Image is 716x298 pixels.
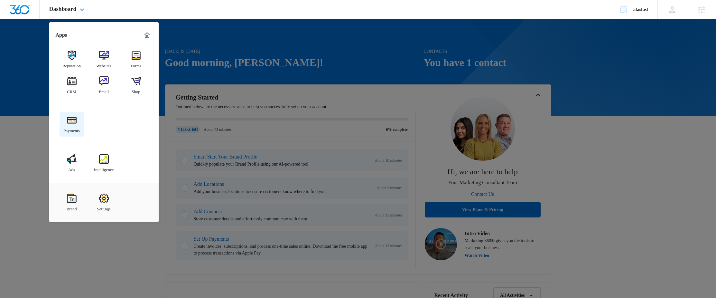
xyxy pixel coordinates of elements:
[60,151,84,176] a: Ads
[68,164,75,172] div: Ads
[56,32,67,38] h2: Apps
[92,151,116,176] a: Intelligence
[96,60,111,69] div: Websites
[67,203,77,212] div: Brand
[67,86,76,94] div: CRM
[92,190,116,215] a: Settings
[131,60,141,69] div: Forms
[63,125,80,133] div: Payments
[60,73,84,98] a: CRM
[124,47,148,72] a: Forms
[62,60,81,69] div: Reputation
[97,203,111,212] div: Settings
[94,164,114,172] div: Intelligence
[124,73,148,98] a: Shop
[142,30,152,40] a: Marketing 360® Dashboard
[92,73,116,98] a: Email
[60,47,84,72] a: Reputation
[633,7,648,12] div: account name
[49,6,77,13] span: Dashboard
[99,86,109,94] div: Email
[60,112,84,137] a: Payments
[92,47,116,72] a: Websites
[132,86,140,94] div: Shop
[60,190,84,215] a: Brand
